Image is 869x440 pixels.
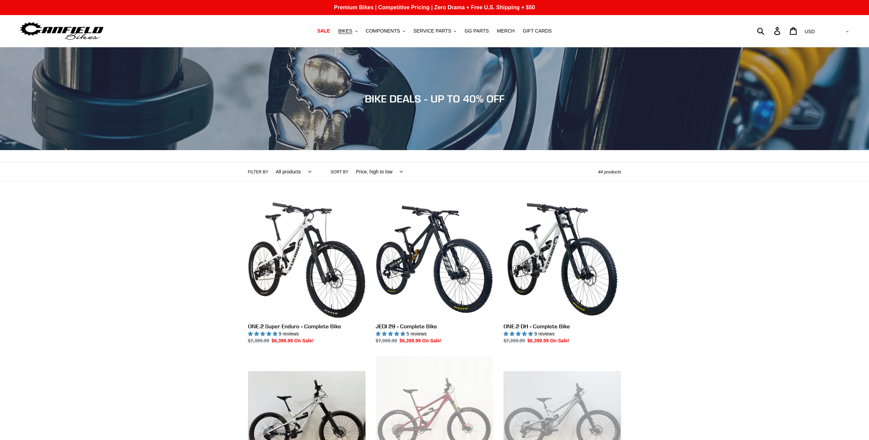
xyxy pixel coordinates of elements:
[413,28,451,34] span: SERVICE PARTS
[461,26,492,36] a: GG PARTS
[523,28,552,34] span: GIFT CARDS
[365,93,505,105] span: BIKE DEALS - UP TO 40% OFF
[761,23,778,38] input: Search
[335,26,361,36] button: BIKES
[362,26,409,36] button: COMPONENTS
[19,20,104,42] img: Canfield Bikes
[598,169,621,174] span: 44 products
[331,169,348,175] label: Sort by
[410,26,460,36] button: SERVICE PARTS
[464,28,489,34] span: GG PARTS
[366,28,400,34] span: COMPONENTS
[248,169,269,175] label: Filter by
[338,28,352,34] span: BIKES
[317,28,330,34] span: SALE
[494,26,518,36] a: MERCH
[314,26,333,36] a: SALE
[497,28,514,34] span: MERCH
[519,26,555,36] a: GIFT CARDS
